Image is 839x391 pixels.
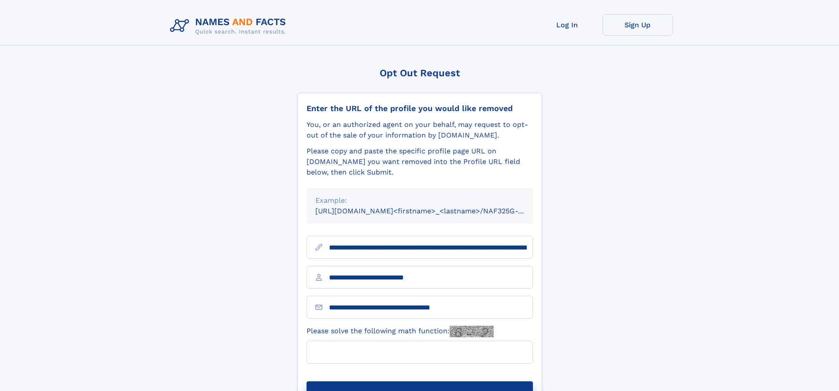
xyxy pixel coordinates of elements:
img: Logo Names and Facts [166,14,293,38]
div: Example: [315,195,524,206]
div: Opt Out Request [297,67,542,78]
div: Please copy and paste the specific profile page URL on [DOMAIN_NAME] you want removed into the Pr... [307,146,533,178]
div: You, or an authorized agent on your behalf, may request to opt-out of the sale of your informatio... [307,119,533,141]
label: Please solve the following math function: [307,326,494,337]
div: Enter the URL of the profile you would like removed [307,104,533,113]
a: Sign Up [602,14,673,36]
small: [URL][DOMAIN_NAME]<firstname>_<lastname>/NAF325G-xxxxxxxx [315,207,550,215]
a: Log In [532,14,602,36]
